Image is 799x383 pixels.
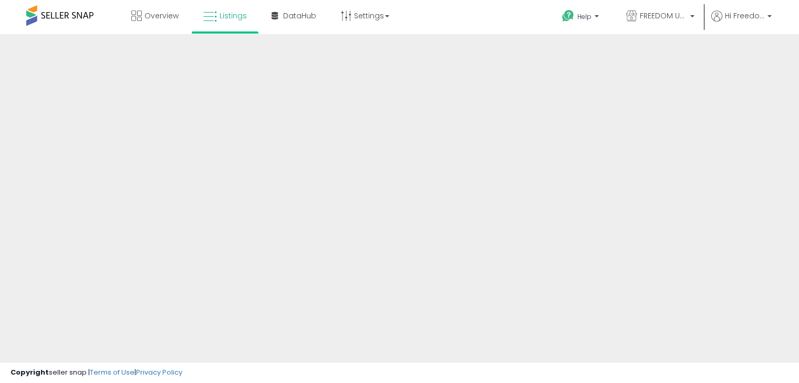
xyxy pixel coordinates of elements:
span: Overview [144,10,179,21]
span: Help [577,12,592,21]
span: Hi Freedomusasales [725,10,764,21]
a: Privacy Policy [136,367,182,377]
a: Help [554,2,609,34]
span: Listings [220,10,247,21]
span: DataHub [283,10,316,21]
a: Hi Freedomusasales [711,10,772,34]
a: Terms of Use [90,367,134,377]
strong: Copyright [11,367,49,377]
div: seller snap | | [11,368,182,378]
i: Get Help [562,9,575,23]
span: FREEDOM USA SALES [640,10,687,21]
